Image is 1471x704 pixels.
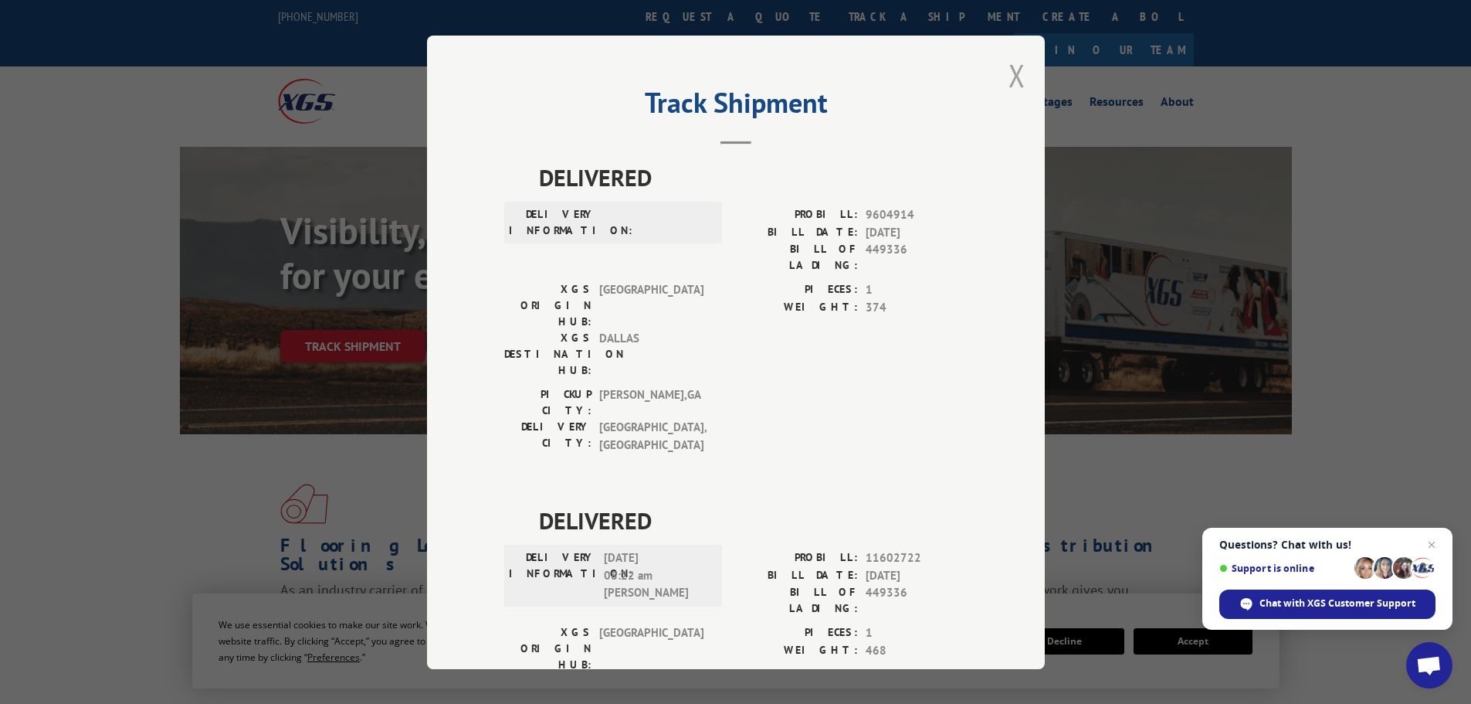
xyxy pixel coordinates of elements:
[1219,563,1349,574] span: Support is online
[736,566,858,584] label: BILL DATE:
[736,624,858,642] label: PIECES:
[599,330,703,379] span: DALLAS
[539,160,968,195] span: DELIVERED
[866,206,968,224] span: 9604914
[866,298,968,316] span: 374
[736,241,858,274] label: BILL OF LADING:
[866,241,968,274] span: 449336
[866,223,968,241] span: [DATE]
[504,92,968,121] h2: Track Shipment
[1008,55,1025,96] button: Close modal
[736,584,858,617] label: BILL OF LADING:
[1406,642,1452,689] div: Open chat
[509,549,596,602] label: DELIVERY INFORMATION:
[504,281,591,330] label: XGS ORIGIN HUB:
[604,549,708,602] span: [DATE] 08:22 am [PERSON_NAME]
[736,206,858,224] label: PROBILL:
[599,386,703,419] span: [PERSON_NAME] , GA
[736,298,858,316] label: WEIGHT:
[736,549,858,567] label: PROBILL:
[504,419,591,454] label: DELIVERY CITY:
[504,330,591,379] label: XGS DESTINATION HUB:
[866,566,968,584] span: [DATE]
[736,223,858,241] label: BILL DATE:
[504,386,591,419] label: PICKUP CITY:
[866,549,968,567] span: 11602722
[1219,590,1435,619] div: Chat with XGS Customer Support
[509,206,596,239] label: DELIVERY INFORMATION:
[866,641,968,659] span: 468
[599,624,703,673] span: [GEOGRAPHIC_DATA]
[1219,539,1435,551] span: Questions? Chat with us!
[1259,597,1415,610] span: Chat with XGS Customer Support
[866,281,968,299] span: 1
[539,503,968,538] span: DELIVERED
[866,584,968,617] span: 449336
[599,419,703,454] span: [GEOGRAPHIC_DATA] , [GEOGRAPHIC_DATA]
[736,641,858,659] label: WEIGHT:
[504,624,591,673] label: XGS ORIGIN HUB:
[866,624,968,642] span: 1
[736,281,858,299] label: PIECES:
[599,281,703,330] span: [GEOGRAPHIC_DATA]
[1422,536,1441,554] span: Close chat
